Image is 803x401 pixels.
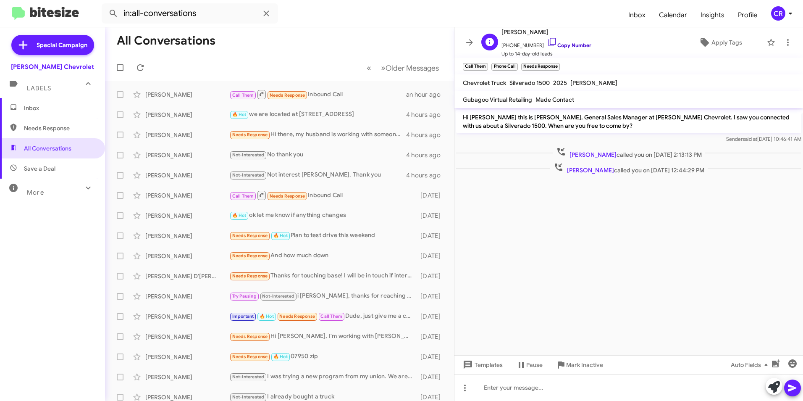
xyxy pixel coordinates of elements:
button: Pause [509,357,549,372]
div: [PERSON_NAME] [145,151,229,159]
div: 07950 zip [229,352,417,361]
div: [PERSON_NAME] [145,312,229,321]
span: Not-Interested [232,394,265,400]
span: » [381,63,386,73]
span: called you on [DATE] 2:13:13 PM [553,147,705,159]
span: Needs Response [270,193,305,199]
p: Hi [PERSON_NAME] this is [PERSON_NAME], General Sales Manager at [PERSON_NAME] Chevrolet. I saw y... [456,110,801,133]
div: [DATE] [417,272,447,280]
span: 2025 [553,79,567,87]
span: All Conversations [24,144,71,153]
button: Previous [362,59,376,77]
button: Mark Inactive [549,357,610,372]
div: [PERSON_NAME] [145,373,229,381]
a: Profile [731,3,764,27]
span: Not-Interested [232,172,265,178]
div: [PERSON_NAME] Chevrolet [11,63,94,71]
span: Not-Interested [232,374,265,380]
div: [DATE] [417,353,447,361]
div: [PERSON_NAME] [145,353,229,361]
a: Copy Number [547,42,591,48]
button: Apply Tags [677,35,763,50]
span: Call Them [320,314,342,319]
span: Inbox [24,104,95,112]
div: ok let me know if anything changes [229,211,417,220]
span: Needs Response [232,132,268,137]
span: Needs Response [279,314,315,319]
input: Search [102,3,278,24]
div: i [PERSON_NAME], thanks for reaching out but I have moved forward with another dealer [229,291,417,301]
span: Important [232,314,254,319]
span: Made Contact [535,96,574,103]
div: 4 hours ago [406,171,447,179]
span: Needs Response [232,253,268,259]
div: [DATE] [417,312,447,321]
span: Auto Fields [731,357,771,372]
div: [PERSON_NAME] [145,252,229,260]
div: [DATE] [417,292,447,301]
div: [PERSON_NAME] [145,292,229,301]
div: I was trying a new program from my union. We are not buying a new car and you have no used that f... [229,372,417,382]
div: Inbound Call [229,190,417,200]
h1: All Conversations [117,34,215,47]
span: Save a Deal [24,164,55,173]
span: Needs Response [270,92,305,98]
div: 4 hours ago [406,131,447,139]
a: Special Campaign [11,35,94,55]
span: [PERSON_NAME] [567,166,614,174]
a: Calendar [652,3,694,27]
span: Labels [27,84,51,92]
small: Phone Call [491,63,517,71]
span: Needs Response [232,273,268,279]
span: Gubagoo Virtual Retailing [463,96,532,103]
div: [PERSON_NAME] [145,90,229,99]
span: called you on [DATE] 12:44:29 PM [550,162,708,174]
span: Try Pausing [232,293,257,299]
div: we are located at [STREET_ADDRESS] [229,110,406,119]
div: [PERSON_NAME] [145,332,229,341]
div: [PERSON_NAME] [145,131,229,139]
span: 🔥 Hot [273,354,288,359]
div: Dude, just give me a call. I have 15mins b4 this conference call at 11:30am [229,311,417,321]
div: No thank you [229,150,406,160]
div: [PERSON_NAME] D'[PERSON_NAME] [145,272,229,280]
span: [PERSON_NAME] [569,151,617,158]
div: [DATE] [417,252,447,260]
button: Next [376,59,444,77]
span: Mark Inactive [566,357,603,372]
span: Call Them [232,193,254,199]
div: [PERSON_NAME] [145,111,229,119]
span: Older Messages [386,63,439,73]
small: Needs Response [521,63,560,71]
button: CR [764,6,794,21]
div: [PERSON_NAME] [145,171,229,179]
div: [DATE] [417,191,447,200]
span: Needs Response [232,334,268,339]
div: [DATE] [417,373,447,381]
span: Pause [526,357,543,372]
div: an hour ago [406,90,447,99]
div: Plan to test drive this weekend [229,231,417,240]
div: [PERSON_NAME] [145,232,229,240]
div: Inbound Call [229,89,406,100]
button: Auto Fields [724,357,778,372]
div: And how much down [229,251,417,261]
div: [PERSON_NAME] [145,211,229,220]
div: Not interest [PERSON_NAME]. Thank you [229,170,406,180]
a: Inbox [622,3,652,27]
span: 🔥 Hot [260,314,274,319]
span: Needs Response [232,233,268,238]
span: Needs Response [232,354,268,359]
div: [DATE] [417,332,447,341]
div: [DATE] [417,232,447,240]
div: Hi there, my husband is working with someone I believe already [229,130,406,140]
span: « [367,63,371,73]
span: Templates [461,357,503,372]
span: [PHONE_NUMBER] [501,37,591,50]
div: [PERSON_NAME] [145,191,229,200]
span: Sender [DATE] 10:46:41 AM [726,136,801,142]
span: 🔥 Hot [232,112,247,117]
span: Not-Interested [232,152,265,158]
